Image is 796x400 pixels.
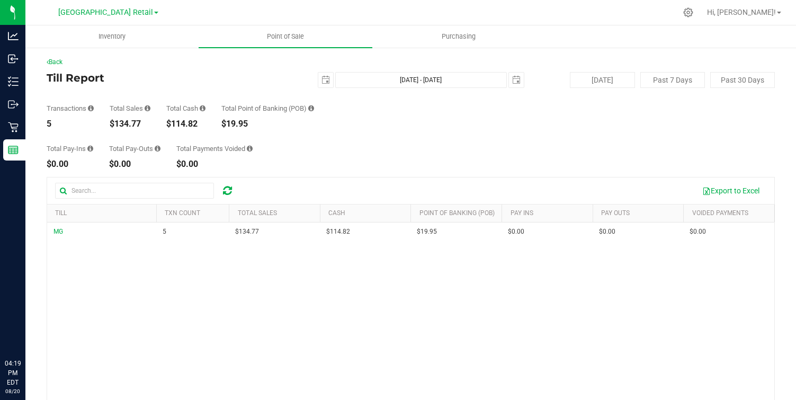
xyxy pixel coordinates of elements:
[8,99,19,110] inline-svg: Outbound
[87,145,93,152] i: Sum of all cash pay-ins added to tills within the date range.
[690,227,706,237] span: $0.00
[235,227,259,237] span: $134.77
[640,72,705,88] button: Past 7 Days
[8,122,19,132] inline-svg: Retail
[84,32,140,41] span: Inventory
[508,227,524,237] span: $0.00
[601,209,630,217] a: Pay Outs
[8,76,19,87] inline-svg: Inventory
[25,25,199,48] a: Inventory
[88,105,94,112] i: Count of all successful payment transactions, possibly including voids, refunds, and cash-back fr...
[176,160,253,168] div: $0.00
[47,58,62,66] a: Back
[166,120,205,128] div: $114.82
[221,105,314,112] div: Total Point of Banking (POB)
[5,359,21,387] p: 04:19 PM EDT
[55,183,214,199] input: Search...
[200,105,205,112] i: Sum of all successful, non-voided cash payment transaction amounts (excluding tips and transactio...
[166,105,205,112] div: Total Cash
[8,145,19,155] inline-svg: Reports
[599,227,615,237] span: $0.00
[238,209,277,217] a: Total Sales
[165,209,200,217] a: TXN Count
[570,72,634,88] button: [DATE]
[199,25,372,48] a: Point of Sale
[47,120,94,128] div: 5
[417,227,437,237] span: $19.95
[47,145,93,152] div: Total Pay-Ins
[163,227,166,237] span: 5
[326,227,350,237] span: $114.82
[8,54,19,64] inline-svg: Inbound
[707,8,776,16] span: Hi, [PERSON_NAME]!
[692,209,748,217] a: Voided Payments
[253,32,318,41] span: Point of Sale
[328,209,345,217] a: Cash
[221,120,314,128] div: $19.95
[47,160,93,168] div: $0.00
[176,145,253,152] div: Total Payments Voided
[682,7,695,17] div: Manage settings
[58,8,153,17] span: [GEOGRAPHIC_DATA] Retail
[511,209,533,217] a: Pay Ins
[5,387,21,395] p: 08/20
[110,105,150,112] div: Total Sales
[247,145,253,152] i: Sum of all voided payment transaction amounts (excluding tips and transaction fees) within the da...
[318,73,333,87] span: select
[109,160,160,168] div: $0.00
[47,72,289,84] h4: Till Report
[710,72,775,88] button: Past 30 Days
[419,209,495,217] a: Point of Banking (POB)
[110,120,150,128] div: $134.77
[695,182,766,200] button: Export to Excel
[109,145,160,152] div: Total Pay-Outs
[509,73,524,87] span: select
[11,315,42,347] iframe: Resource center
[427,32,490,41] span: Purchasing
[53,228,63,235] span: MG
[155,145,160,152] i: Sum of all cash pay-outs removed from tills within the date range.
[8,31,19,41] inline-svg: Analytics
[47,105,94,112] div: Transactions
[55,209,67,217] a: Till
[31,314,44,326] iframe: Resource center unread badge
[308,105,314,112] i: Sum of the successful, non-voided point-of-banking payment transaction amounts, both via payment ...
[145,105,150,112] i: Sum of all successful, non-voided payment transaction amounts (excluding tips and transaction fee...
[372,25,545,48] a: Purchasing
